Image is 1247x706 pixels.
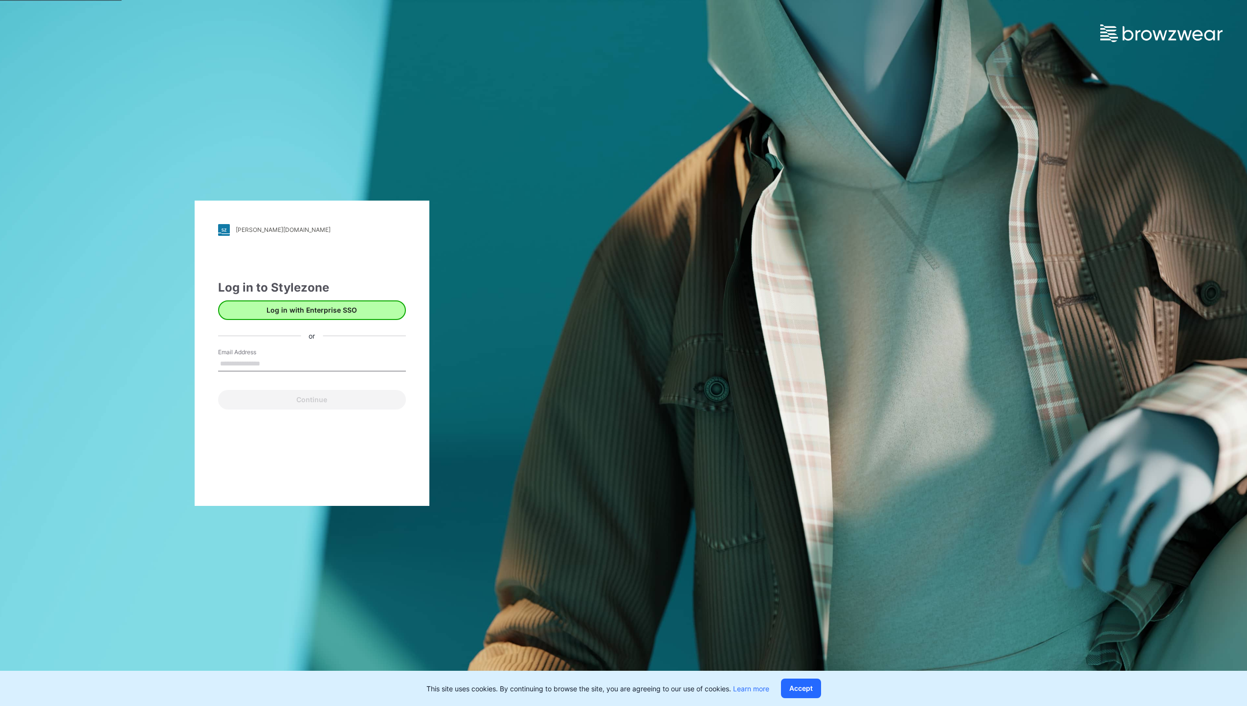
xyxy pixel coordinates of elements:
img: browzwear-logo.e42bd6dac1945053ebaf764b6aa21510.svg [1100,24,1223,42]
button: Accept [781,679,821,698]
div: Log in to Stylezone [218,279,406,296]
button: Log in with Enterprise SSO [218,300,406,320]
a: Learn more [733,684,769,693]
div: or [301,331,323,341]
div: [PERSON_NAME][DOMAIN_NAME] [236,226,331,233]
img: stylezone-logo.562084cfcfab977791bfbf7441f1a819.svg [218,224,230,236]
label: Email Address [218,348,287,357]
p: This site uses cookies. By continuing to browse the site, you are agreeing to our use of cookies. [426,683,769,694]
a: [PERSON_NAME][DOMAIN_NAME] [218,224,406,236]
